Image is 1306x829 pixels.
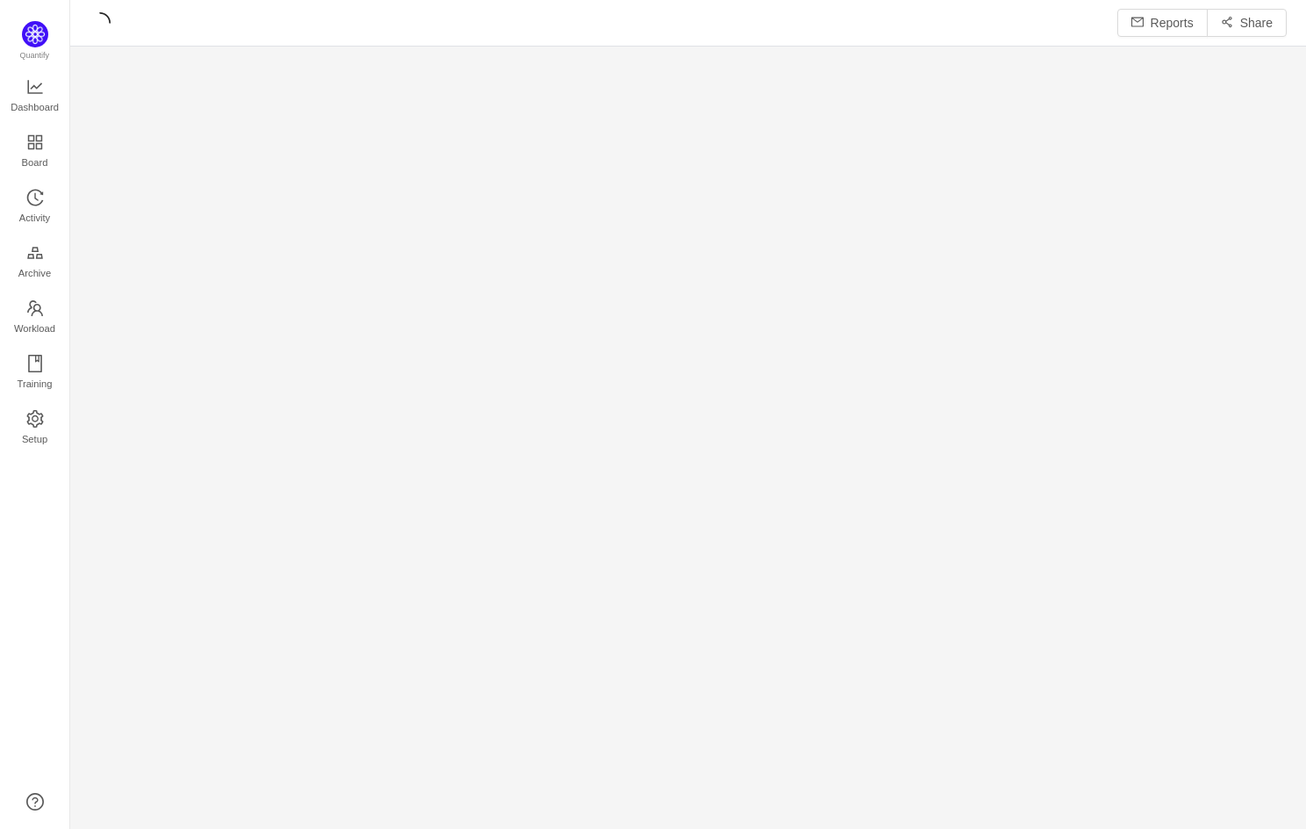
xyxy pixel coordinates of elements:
[26,356,44,391] a: Training
[20,51,50,60] span: Quantify
[18,256,51,291] span: Archive
[22,422,47,457] span: Setup
[26,244,44,262] i: icon: gold
[1207,9,1287,37] button: icon: share-altShare
[19,200,50,235] span: Activity
[14,311,55,346] span: Workload
[26,410,44,428] i: icon: setting
[26,190,44,225] a: Activity
[26,793,44,811] a: icon: question-circle
[26,189,44,206] i: icon: history
[26,245,44,280] a: Archive
[26,78,44,96] i: icon: line-chart
[11,90,59,125] span: Dashboard
[26,300,44,335] a: Workload
[26,355,44,372] i: icon: book
[26,299,44,317] i: icon: team
[26,133,44,151] i: icon: appstore
[26,411,44,446] a: Setup
[1117,9,1208,37] button: icon: mailReports
[90,12,111,33] i: icon: loading
[26,134,44,169] a: Board
[22,145,48,180] span: Board
[17,366,52,401] span: Training
[22,21,48,47] img: Quantify
[26,79,44,114] a: Dashboard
